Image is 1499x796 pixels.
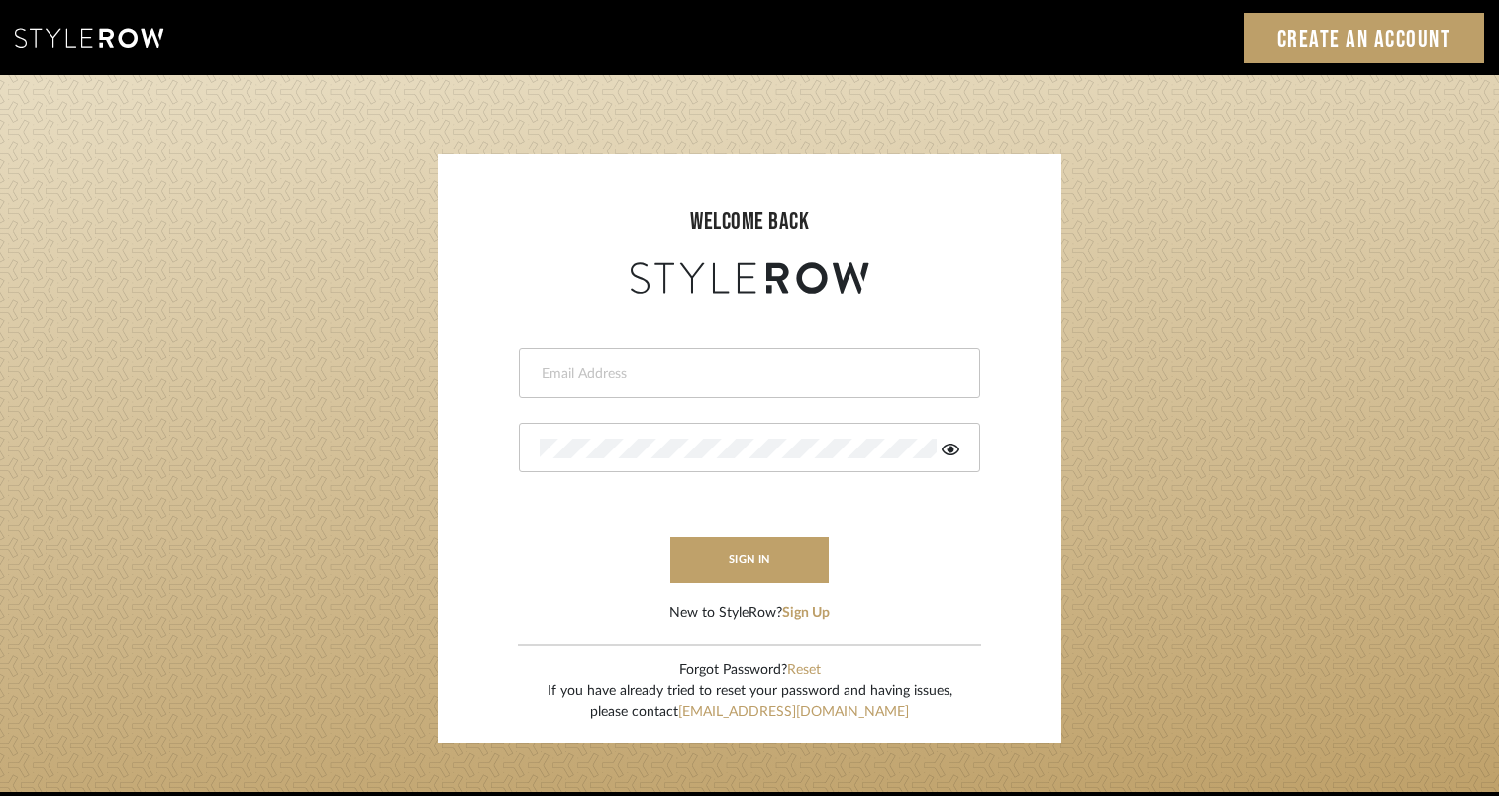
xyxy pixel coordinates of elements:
input: Email Address [540,364,954,384]
div: Forgot Password? [548,660,952,681]
div: New to StyleRow? [669,603,830,624]
a: Create an Account [1244,13,1485,63]
button: sign in [670,537,829,583]
div: welcome back [457,204,1042,240]
button: Sign Up [782,603,830,624]
a: [EMAIL_ADDRESS][DOMAIN_NAME] [678,705,909,719]
button: Reset [787,660,821,681]
div: If you have already tried to reset your password and having issues, please contact [548,681,952,723]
